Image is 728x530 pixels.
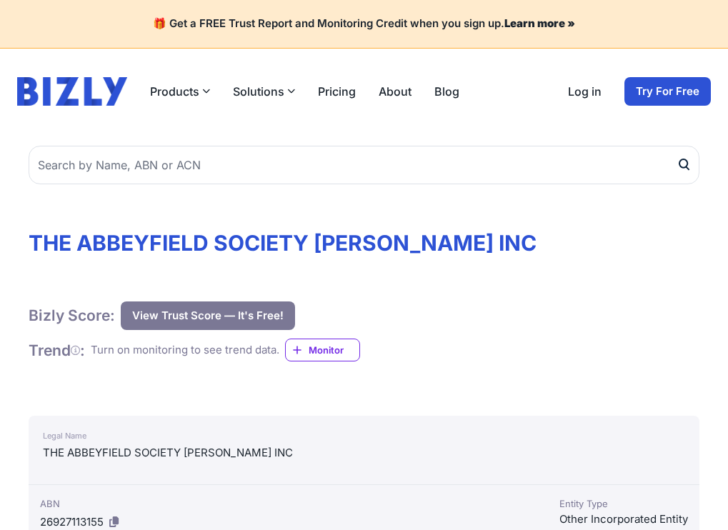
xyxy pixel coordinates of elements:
a: Try For Free [624,77,711,106]
h1: Bizly Score: [29,306,115,325]
div: Legal Name [43,427,685,444]
div: Entity Type [559,496,688,511]
button: Products [150,83,210,100]
h1: Trend : [29,341,85,360]
a: Monitor [285,339,360,361]
div: THE ABBEYFIELD SOCIETY [PERSON_NAME] INC [43,444,685,461]
a: Log in [568,83,602,100]
h4: 🎁 Get a FREE Trust Report and Monitoring Credit when you sign up. [17,17,711,31]
span: 26927113155 [40,515,104,529]
input: Search by Name, ABN or ACN [29,146,699,184]
a: Blog [434,83,459,100]
div: Turn on monitoring to see trend data. [91,342,279,359]
a: Learn more » [504,16,575,30]
button: Solutions [233,83,295,100]
a: About [379,83,412,100]
div: ABN [40,496,537,511]
h1: THE ABBEYFIELD SOCIETY [PERSON_NAME] INC [29,230,699,256]
span: Monitor [309,343,359,357]
button: View Trust Score — It's Free! [121,301,295,330]
div: Other Incorporated Entity [559,511,688,528]
a: Pricing [318,83,356,100]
